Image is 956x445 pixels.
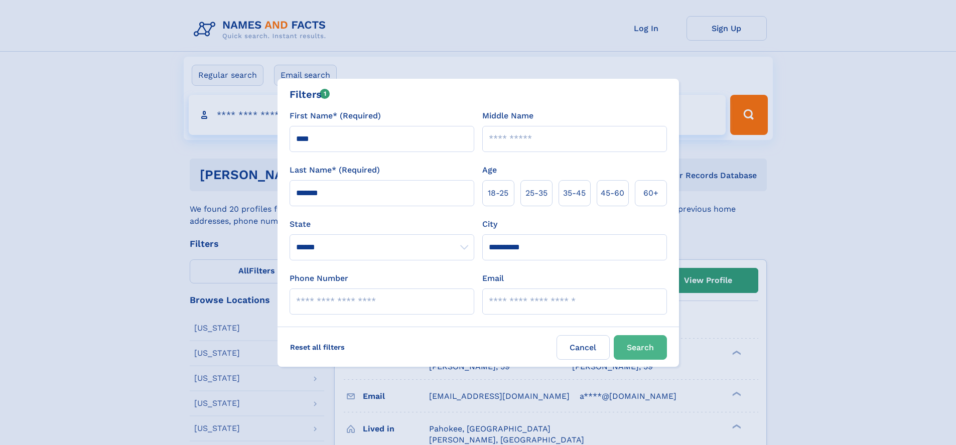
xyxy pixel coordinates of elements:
[488,187,508,199] span: 18‑25
[482,272,504,284] label: Email
[290,272,348,284] label: Phone Number
[557,335,610,360] label: Cancel
[290,218,474,230] label: State
[643,187,658,199] span: 60+
[482,164,497,176] label: Age
[482,218,497,230] label: City
[284,335,351,359] label: Reset all filters
[290,110,381,122] label: First Name* (Required)
[601,187,624,199] span: 45‑60
[290,87,330,102] div: Filters
[525,187,548,199] span: 25‑35
[614,335,667,360] button: Search
[563,187,586,199] span: 35‑45
[290,164,380,176] label: Last Name* (Required)
[482,110,533,122] label: Middle Name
